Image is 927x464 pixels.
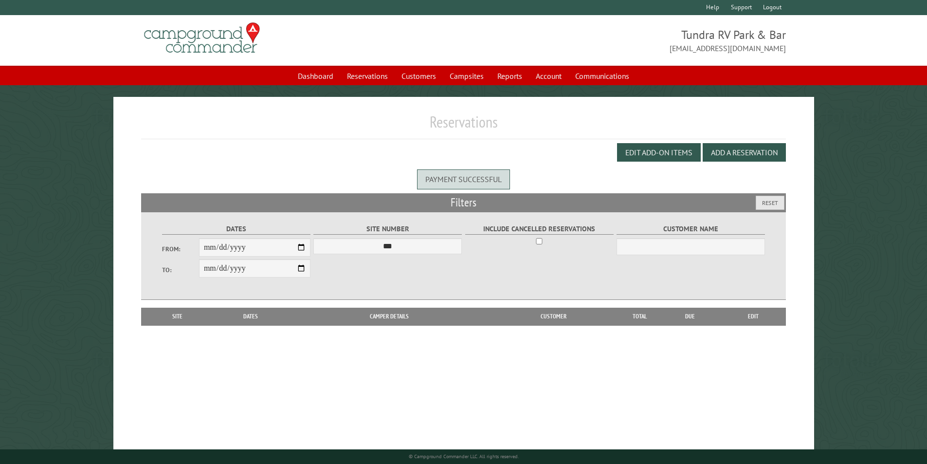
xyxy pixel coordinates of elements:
th: Due [659,308,721,325]
a: Reservations [341,67,394,85]
th: Edit [721,308,786,325]
small: © Campground Commander LLC. All rights reserved. [409,453,519,460]
h2: Filters [141,193,786,212]
a: Dashboard [292,67,339,85]
label: Customer Name [617,223,765,235]
button: Add a Reservation [703,143,786,162]
th: Total [620,308,659,325]
th: Camper Details [292,308,486,325]
label: Dates [162,223,310,235]
h1: Reservations [141,112,786,139]
a: Communications [569,67,635,85]
a: Reports [491,67,528,85]
img: Campground Commander [141,19,263,57]
label: To: [162,265,199,275]
label: Include Cancelled Reservations [465,223,614,235]
a: Campsites [444,67,490,85]
button: Reset [756,196,784,210]
label: Site Number [313,223,462,235]
th: Dates [209,308,292,325]
a: Account [530,67,567,85]
a: Customers [396,67,442,85]
div: Payment successful [417,169,510,189]
label: From: [162,244,199,254]
span: Tundra RV Park & Bar [EMAIL_ADDRESS][DOMAIN_NAME] [464,27,786,54]
button: Edit Add-on Items [617,143,701,162]
th: Customer [486,308,620,325]
th: Site [146,308,209,325]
